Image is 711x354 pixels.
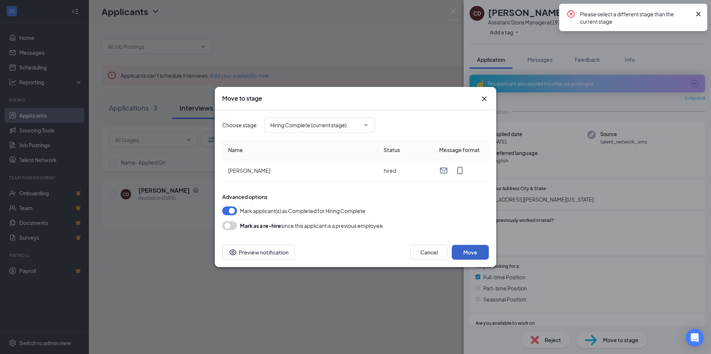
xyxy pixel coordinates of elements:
[222,193,489,200] div: Advanced options
[222,94,262,102] h3: Move to stage
[433,140,489,160] th: Message format
[222,140,378,160] th: Name
[455,166,464,175] svg: MobileSms
[228,248,237,257] svg: Eye
[567,10,575,18] svg: CrossCircle
[378,140,433,160] th: Status
[363,122,369,128] svg: ChevronDown
[410,245,447,260] button: Cancel
[452,245,489,260] button: Move
[439,166,448,175] svg: Email
[240,222,281,229] b: Mark as a re-hire
[694,10,703,18] svg: Cross
[480,94,489,103] button: Close
[480,94,489,103] svg: Cross
[240,221,384,230] div: since this applicant is a previous employee.
[378,160,433,181] td: hired
[222,245,295,260] button: Preview notificationEye
[580,10,691,25] div: Please select a different stage than the current stage
[228,167,270,174] span: [PERSON_NAME]
[240,206,365,215] span: Mark applicant(s) as Completed for Hiring Complete
[686,329,704,347] div: Open Intercom Messenger
[222,121,258,129] span: Choose stage :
